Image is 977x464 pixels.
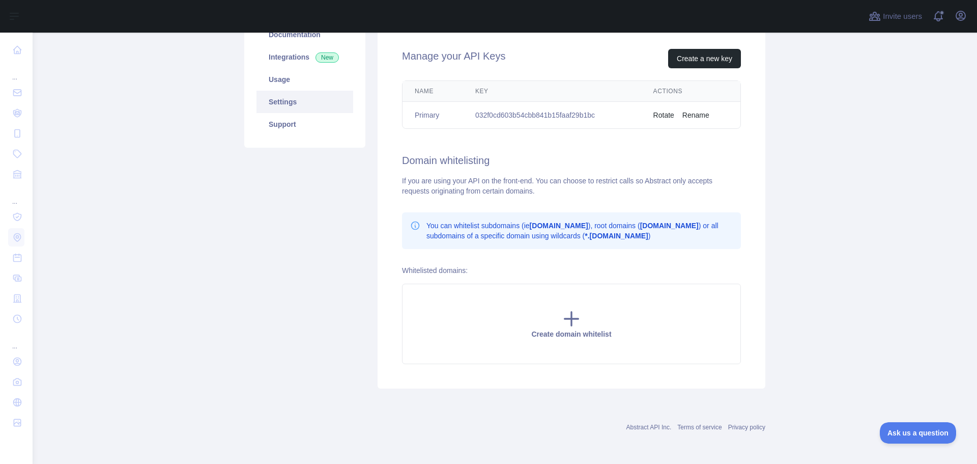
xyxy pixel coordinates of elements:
[315,52,339,63] span: New
[403,102,463,129] td: Primary
[256,68,353,91] a: Usage
[867,8,924,24] button: Invite users
[402,266,468,275] label: Whitelisted domains:
[668,49,741,68] button: Create a new key
[403,81,463,102] th: Name
[682,110,709,120] button: Rename
[256,46,353,68] a: Integrations New
[402,176,741,196] div: If you are using your API on the front-end. You can choose to restrict calls so Abstract only acc...
[463,102,641,129] td: 032f0cd603b54cbb841b15faaf29b1bc
[585,232,648,240] b: *.[DOMAIN_NAME]
[256,91,353,113] a: Settings
[402,49,505,68] h2: Manage your API Keys
[677,424,722,431] a: Terms of service
[531,330,611,338] span: Create domain whitelist
[641,81,740,102] th: Actions
[256,23,353,46] a: Documentation
[256,113,353,135] a: Support
[653,110,674,120] button: Rotate
[8,185,24,206] div: ...
[530,222,588,230] b: [DOMAIN_NAME]
[640,222,699,230] b: [DOMAIN_NAME]
[402,153,741,168] h2: Domain whitelisting
[8,61,24,81] div: ...
[426,221,733,241] p: You can whitelist subdomains (ie ), root domains ( ) or all subdomains of a specific domain using...
[8,330,24,350] div: ...
[463,81,641,102] th: Key
[880,422,957,444] iframe: Toggle Customer Support
[883,11,922,22] span: Invite users
[728,424,765,431] a: Privacy policy
[626,424,672,431] a: Abstract API Inc.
